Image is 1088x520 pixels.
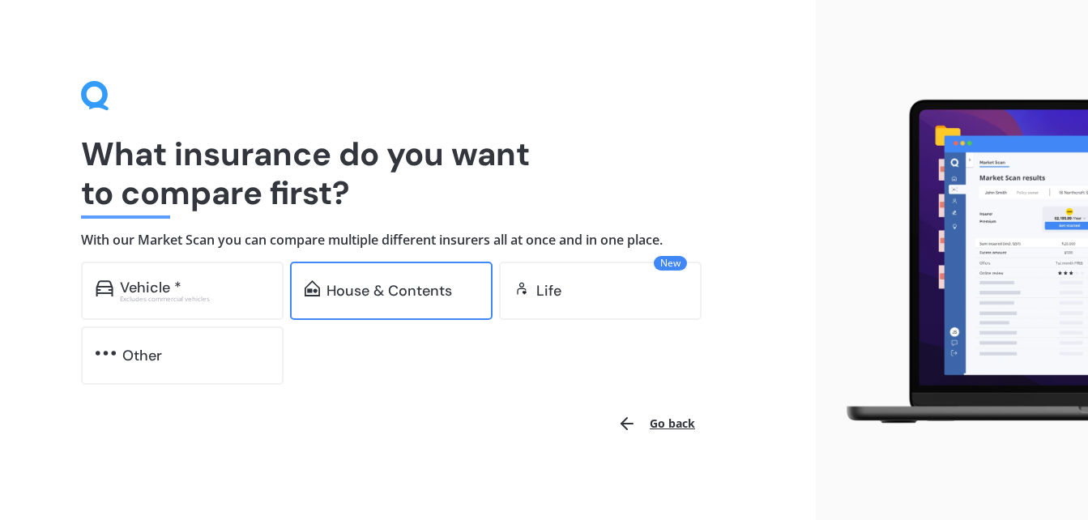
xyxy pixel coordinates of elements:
div: Excludes commercial vehicles [120,296,269,302]
img: car.f15378c7a67c060ca3f3.svg [96,280,113,296]
div: Vehicle * [120,279,181,296]
div: Other [122,347,162,364]
h4: With our Market Scan you can compare multiple different insurers all at once and in one place. [81,232,735,249]
div: House & Contents [326,283,452,299]
img: laptop.webp [829,92,1088,433]
button: Go back [608,404,705,443]
div: Life [536,283,561,299]
span: New [654,256,687,271]
img: home-and-contents.b802091223b8502ef2dd.svg [305,280,320,296]
img: life.f720d6a2d7cdcd3ad642.svg [514,280,530,296]
img: other.81dba5aafe580aa69f38.svg [96,345,116,361]
h1: What insurance do you want to compare first? [81,134,735,212]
